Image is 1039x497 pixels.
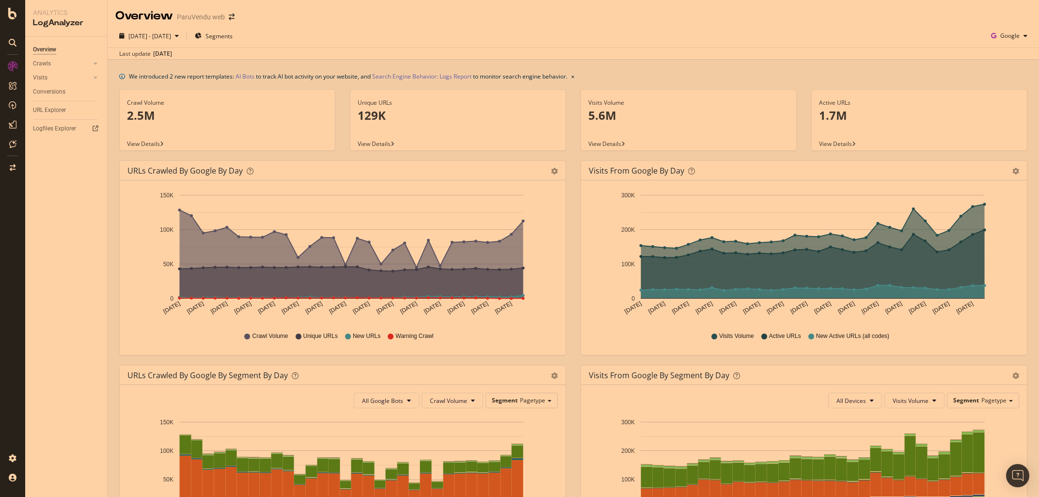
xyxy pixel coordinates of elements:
a: Visits [33,73,91,83]
text: 100K [621,477,635,483]
text: [DATE] [671,300,690,315]
text: 100K [160,226,173,233]
div: gear [1012,168,1019,175]
svg: A chart. [589,188,1019,323]
text: [DATE] [209,300,229,315]
span: Segments [205,32,233,40]
div: Crawls [33,59,51,69]
div: Visits Volume [588,98,789,107]
text: [DATE] [955,300,975,315]
button: All Devices [828,393,882,408]
div: URL Explorer [33,105,66,115]
button: [DATE] - [DATE] [115,28,183,44]
div: Visits from Google by day [589,166,684,176]
span: Segment [492,396,518,404]
text: [DATE] [694,300,714,315]
a: Crawls [33,59,91,69]
span: Pagetype [520,396,545,404]
div: gear [1012,372,1019,379]
text: [DATE] [233,300,252,315]
div: Visits from Google By Segment By Day [589,370,729,380]
span: View Details [358,140,391,148]
span: Google [1000,32,1020,40]
div: Active URLs [819,98,1020,107]
div: Conversions [33,87,65,97]
text: [DATE] [931,300,951,315]
text: [DATE] [766,300,785,315]
text: 300K [621,419,635,426]
text: [DATE] [813,300,833,315]
text: 150K [160,192,173,199]
div: Visits [33,73,47,83]
button: Segments [191,28,236,44]
span: View Details [819,140,852,148]
text: 150K [160,419,173,426]
span: Segment [953,396,979,404]
text: [DATE] [494,300,513,315]
span: Crawl Volume [252,332,288,340]
svg: A chart. [127,188,558,323]
span: New Active URLs (all codes) [816,332,889,340]
text: [DATE] [186,300,205,315]
span: All Devices [836,397,866,405]
div: We introduced 2 new report templates: to track AI bot activity on your website, and to monitor se... [129,71,567,81]
div: arrow-right-arrow-left [229,14,235,20]
text: 50K [163,261,173,268]
text: 100K [160,448,173,454]
text: [DATE] [718,300,738,315]
div: Analytics [33,8,99,17]
a: URL Explorer [33,105,100,115]
div: URLs Crawled by Google By Segment By Day [127,370,288,380]
text: 100K [621,261,635,268]
span: Visits Volume [719,332,754,340]
text: 0 [631,295,635,302]
text: [DATE] [399,300,418,315]
div: [DATE] [153,49,172,58]
div: Open Intercom Messenger [1006,464,1029,487]
p: 1.7M [819,107,1020,124]
div: Unique URLs [358,98,558,107]
text: [DATE] [860,300,880,315]
text: [DATE] [908,300,927,315]
span: [DATE] - [DATE] [128,32,171,40]
span: All Google Bots [362,397,403,405]
text: 300K [621,192,635,199]
button: close banner [569,69,577,83]
a: AI Bots [236,71,254,81]
text: [DATE] [352,300,371,315]
p: 5.6M [588,107,789,124]
text: [DATE] [884,300,903,315]
span: View Details [588,140,621,148]
text: [DATE] [375,300,394,315]
div: info banner [119,71,1027,81]
div: Logfiles Explorer [33,124,76,134]
span: Pagetype [981,396,1007,404]
div: Last update [119,49,172,58]
text: [DATE] [789,300,809,315]
span: Unique URLs [303,332,338,340]
div: Overview [33,45,56,55]
text: [DATE] [742,300,761,315]
a: Conversions [33,87,100,97]
text: [DATE] [162,300,181,315]
div: gear [551,168,558,175]
button: Visits Volume [884,393,945,408]
text: [DATE] [328,300,347,315]
span: Active URLs [769,332,801,340]
div: LogAnalyzer [33,17,99,29]
div: Overview [115,8,173,24]
span: New URLs [353,332,380,340]
text: 200K [621,226,635,233]
a: Search Engine Behavior: Logs Report [372,71,472,81]
p: 2.5M [127,107,328,124]
text: [DATE] [647,300,666,315]
button: Google [987,28,1031,44]
text: 0 [170,295,173,302]
div: URLs Crawled by Google by day [127,166,243,176]
text: [DATE] [470,300,489,315]
button: All Google Bots [354,393,419,408]
span: Warning Crawl [395,332,433,340]
text: [DATE] [423,300,442,315]
div: Crawl Volume [127,98,328,107]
